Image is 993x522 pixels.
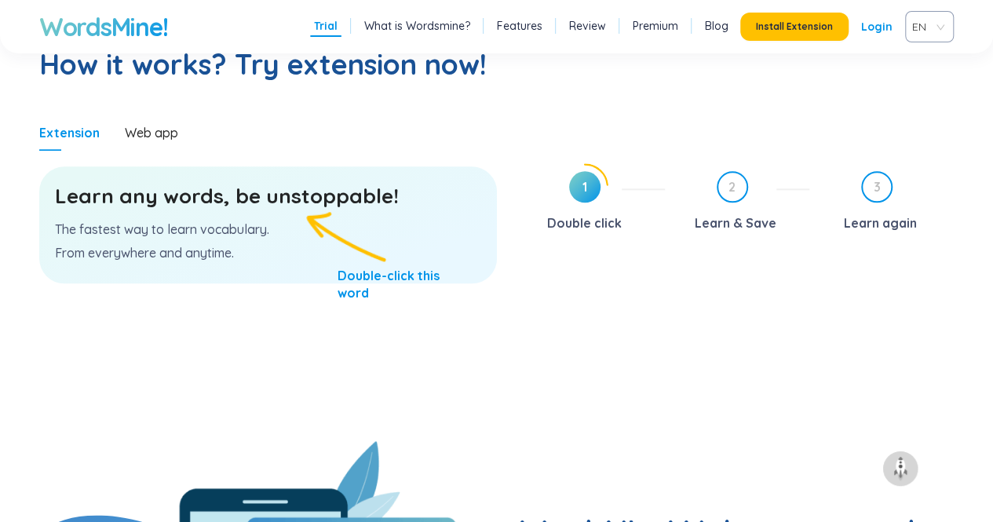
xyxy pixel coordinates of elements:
[756,20,833,33] span: Install Extension
[677,171,809,235] div: 2Learn & Save
[822,171,954,235] div: 3Learn again
[740,13,849,41] button: Install Extension
[39,46,954,83] h2: How it works? Try extension now!
[912,15,940,38] span: VIE
[863,173,891,201] span: 3
[861,13,893,41] a: Login
[39,124,100,141] div: Extension
[843,210,916,235] div: Learn again
[55,182,481,210] h3: Learn any words, be unstoppable!
[547,210,622,235] div: Double click
[695,210,776,235] div: Learn & Save
[718,173,747,201] span: 2
[125,124,178,141] div: Web app
[705,18,728,34] a: Blog
[364,18,470,34] a: What is Wordsmine?
[39,11,167,42] a: WordsMine!
[569,171,601,203] span: 1
[888,456,913,481] img: to top
[55,221,481,238] p: The fastest way to learn vocabulary.
[314,18,338,34] a: Trial
[520,171,665,235] div: 1Double click
[633,18,678,34] a: Premium
[497,18,542,34] a: Features
[55,244,481,261] p: From everywhere and anytime.
[569,18,606,34] a: Review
